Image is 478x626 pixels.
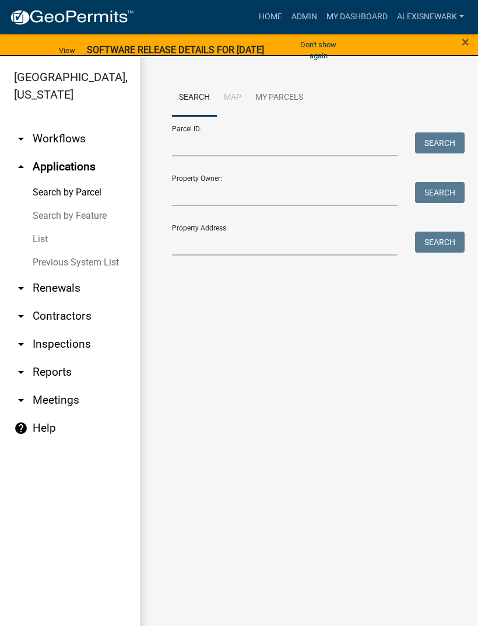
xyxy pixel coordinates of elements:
a: My Dashboard [322,6,392,28]
i: help [14,421,28,435]
a: Home [254,6,287,28]
a: Search [172,79,217,117]
i: arrow_drop_down [14,309,28,323]
strong: SOFTWARE RELEASE DETAILS FOR [DATE] [87,44,264,55]
i: arrow_drop_down [14,337,28,351]
button: Search [415,232,465,253]
i: arrow_drop_up [14,160,28,174]
i: arrow_drop_down [14,393,28,407]
button: Search [415,132,465,153]
i: arrow_drop_down [14,132,28,146]
a: My Parcels [248,79,310,117]
span: × [462,34,469,50]
a: Admin [287,6,322,28]
button: Close [462,35,469,49]
a: alexisnewark [392,6,469,28]
button: Search [415,182,465,203]
i: arrow_drop_down [14,281,28,295]
button: Don't show again [287,35,350,65]
a: View [54,41,80,60]
i: arrow_drop_down [14,365,28,379]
